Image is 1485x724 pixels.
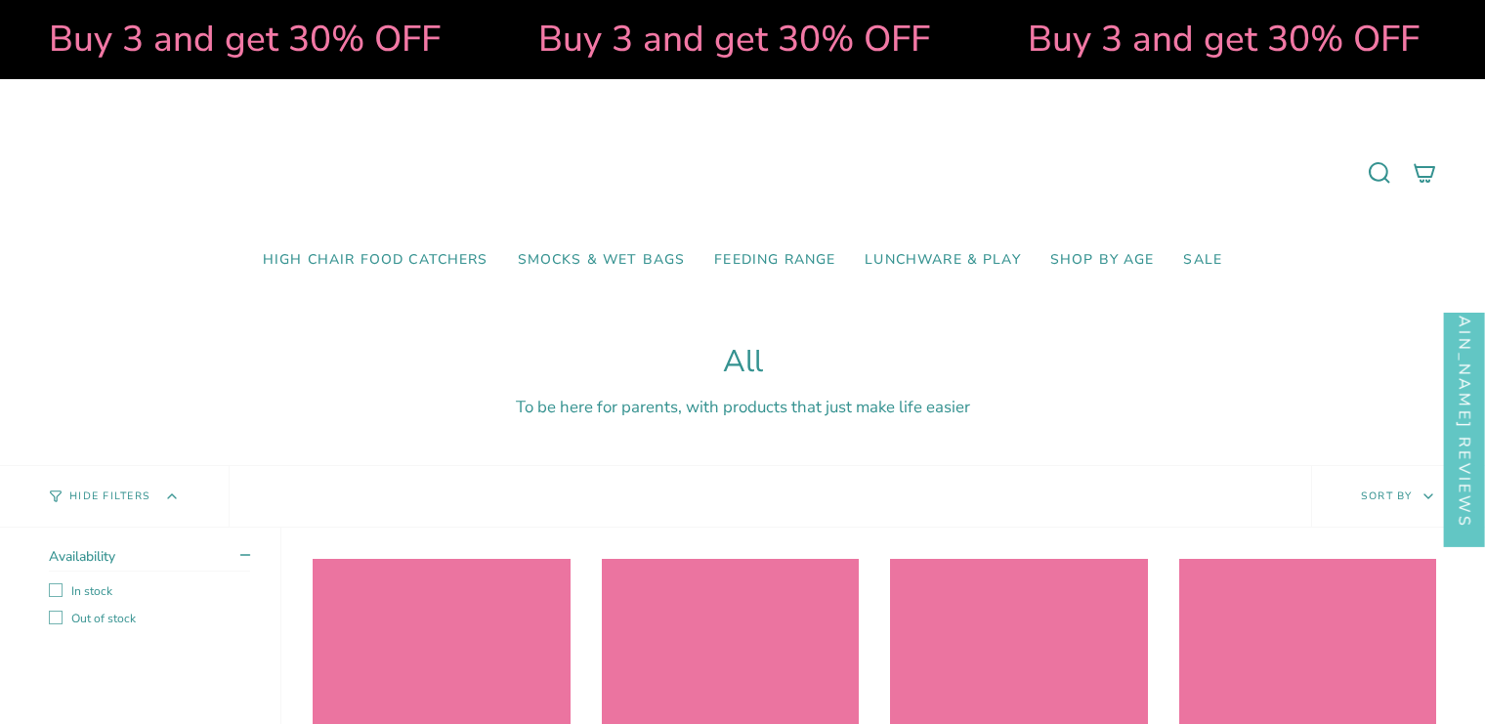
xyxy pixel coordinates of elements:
[49,344,1436,380] h1: All
[1026,15,1418,64] strong: Buy 3 and get 30% OFF
[516,396,970,418] span: To be here for parents, with products that just make life easier
[1311,466,1485,527] button: Sort by
[536,15,928,64] strong: Buy 3 and get 30% OFF
[1361,489,1413,503] span: Sort by
[49,611,250,626] label: Out of stock
[69,491,150,502] span: Hide Filters
[248,237,503,283] a: High Chair Food Catchers
[714,252,835,269] span: Feeding Range
[574,108,912,237] a: Mumma’s Little Helpers
[1444,219,1485,546] div: Click to open Judge.me floating reviews tab
[865,252,1020,269] span: Lunchware & Play
[503,237,700,283] a: Smocks & Wet Bags
[1036,237,1169,283] a: Shop by Age
[49,547,250,572] summary: Availability
[263,252,488,269] span: High Chair Food Catchers
[518,252,686,269] span: Smocks & Wet Bags
[700,237,850,283] a: Feeding Range
[49,583,250,599] label: In stock
[1050,252,1155,269] span: Shop by Age
[1168,237,1237,283] a: SALE
[850,237,1035,283] a: Lunchware & Play
[47,15,439,64] strong: Buy 3 and get 30% OFF
[49,547,115,566] span: Availability
[1183,252,1222,269] span: SALE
